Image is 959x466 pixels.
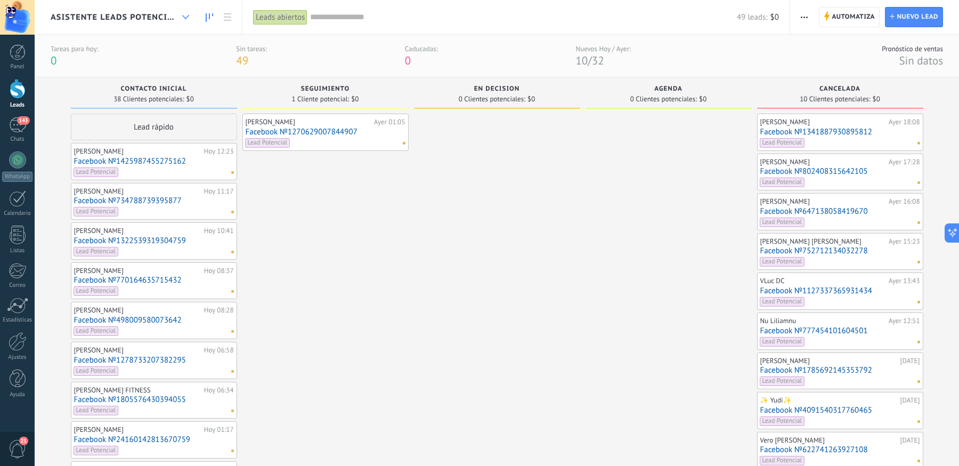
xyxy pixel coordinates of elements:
span: No hay nada asignado [917,221,920,224]
span: $0 [699,96,706,102]
div: Sin tareas: [236,44,267,53]
span: No hay nada asignado [231,251,234,253]
span: $0 [770,12,779,22]
div: Hoy 10:41 [204,227,234,235]
span: No hay nada asignado [917,460,920,462]
div: WhatsApp [2,172,32,182]
div: [PERSON_NAME] [74,187,201,196]
span: No hay nada asignado [403,142,405,144]
div: Hoy 06:58 [204,346,234,355]
span: $0 [873,96,880,102]
span: Lead Potencial [760,297,805,307]
div: Ayer 13:43 [889,277,920,285]
div: Ayuda [2,391,33,398]
div: Ayer 01:05 [374,118,405,126]
span: 32 [592,53,604,68]
div: VLuc DC [760,277,886,285]
span: 0 Clientes potenciales: [630,96,697,102]
span: Nuevo lead [897,7,938,27]
div: Leads abiertos [253,10,307,25]
span: Lead Potencial [760,257,805,267]
div: [PERSON_NAME] [74,346,201,355]
span: No hay nada asignado [917,380,920,383]
div: Seguimiento [248,85,403,94]
div: Tareas para hoy: [51,44,98,53]
a: Facebook №1785692145353792 [760,366,920,375]
div: Calendario [2,210,33,217]
div: Hoy 08:28 [204,306,234,315]
span: Agenda [654,85,682,93]
div: [PERSON_NAME] FITNESS [74,386,201,395]
div: [PERSON_NAME] [PERSON_NAME] [760,237,886,246]
span: Seguimiento [301,85,350,93]
span: Cancelada [819,85,860,93]
a: Facebook №1341887930895812 [760,127,920,136]
div: [PERSON_NAME] [246,118,371,126]
div: Hoy 11:17 [204,187,234,196]
span: Lead Potencial [760,178,805,187]
div: En decision [419,85,575,94]
span: 10 [575,53,588,68]
a: Facebook №647138058419670 [760,207,920,216]
div: Nu Liliamnu [760,317,886,325]
div: [PERSON_NAME] [74,306,201,315]
a: Facebook №1322539319304759 [74,236,234,245]
div: Ayer 17:28 [889,158,920,166]
a: Facebook №498009580073642 [74,316,234,325]
span: No hay nada asignado [231,290,234,293]
span: Contacto inicial [121,85,187,93]
span: 0 [405,53,411,68]
div: [DATE] [900,357,920,365]
span: 49 [236,53,248,68]
div: [PERSON_NAME] [74,147,201,156]
span: Lead Potencial [74,406,119,415]
span: No hay nada asignado [231,171,234,174]
span: No hay nada asignado [917,301,920,303]
span: No hay nada asignado [231,370,234,373]
span: 143 [17,116,29,125]
span: Lead Potencial [74,286,119,296]
span: Lead Potencial [245,138,290,148]
div: [PERSON_NAME] [760,357,898,365]
a: Automatiza [819,7,880,27]
div: Hoy 12:23 [204,147,234,156]
div: Agenda [591,85,746,94]
span: 0 [51,53,56,68]
div: Chats [2,136,33,143]
div: Correo [2,282,33,289]
span: No hay nada asignado [917,142,920,144]
a: Facebook №1270629007844907 [246,127,405,136]
a: Facebook №1278733207382295 [74,356,234,365]
div: [PERSON_NAME] [760,118,886,126]
a: Nuevo lead [885,7,943,27]
div: [DATE] [900,436,920,445]
span: No hay nada asignado [231,211,234,213]
span: No hay nada asignado [231,449,234,452]
span: No hay nada asignado [231,409,234,412]
div: [PERSON_NAME] [760,158,886,166]
div: Hoy 06:34 [204,386,234,395]
div: Listas [2,247,33,254]
div: Cancelada [762,85,918,94]
span: $0 [351,96,359,102]
span: Asistente Leads Potenciales [51,12,178,22]
span: Lead Potencial [74,207,119,216]
span: No hay nada asignado [231,330,234,333]
span: $0 [527,96,535,102]
a: Facebook №752712134032278 [760,246,920,255]
a: Facebook №4091540317760465 [760,406,920,415]
span: Lead Potencial [760,138,805,148]
span: No hay nada asignado [917,420,920,423]
div: Nuevos Hoy / Ayer: [575,44,630,53]
span: Lead Potencial [74,167,119,177]
span: Lead Potencial [760,416,805,426]
span: No hay nada asignado [917,181,920,184]
a: Facebook №777454101604501 [760,326,920,335]
a: Facebook №24160142813670759 [74,435,234,444]
span: $0 [186,96,194,102]
div: [PERSON_NAME] [74,425,201,434]
span: / [588,53,591,68]
span: Lead Potencial [74,247,119,256]
div: Ayer 18:08 [889,118,920,126]
span: Sin datos [899,53,943,68]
